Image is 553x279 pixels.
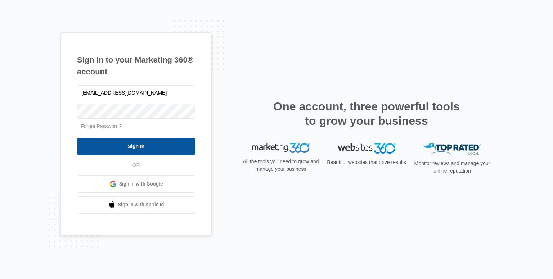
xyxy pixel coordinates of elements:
[118,201,164,209] span: Sign in with Apple Id
[77,175,195,193] a: Sign in with Google
[77,138,195,155] input: Sign In
[240,158,321,173] p: All the tools you need to grow and manage your business
[338,143,395,154] img: Websites 360
[77,196,195,214] a: Sign in with Apple Id
[326,159,407,166] p: Beautiful websites that drive results
[271,99,462,128] h2: One account, three powerful tools to grow your business
[412,160,493,175] p: Monitor reviews and manage your online reputation
[77,85,195,100] input: Email
[119,180,163,188] span: Sign in with Google
[81,123,122,129] a: Forgot Password?
[77,54,195,78] h1: Sign in to your Marketing 360® account
[423,143,481,155] img: Top Rated Local
[252,143,310,153] img: Marketing 360
[127,161,145,169] span: OR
